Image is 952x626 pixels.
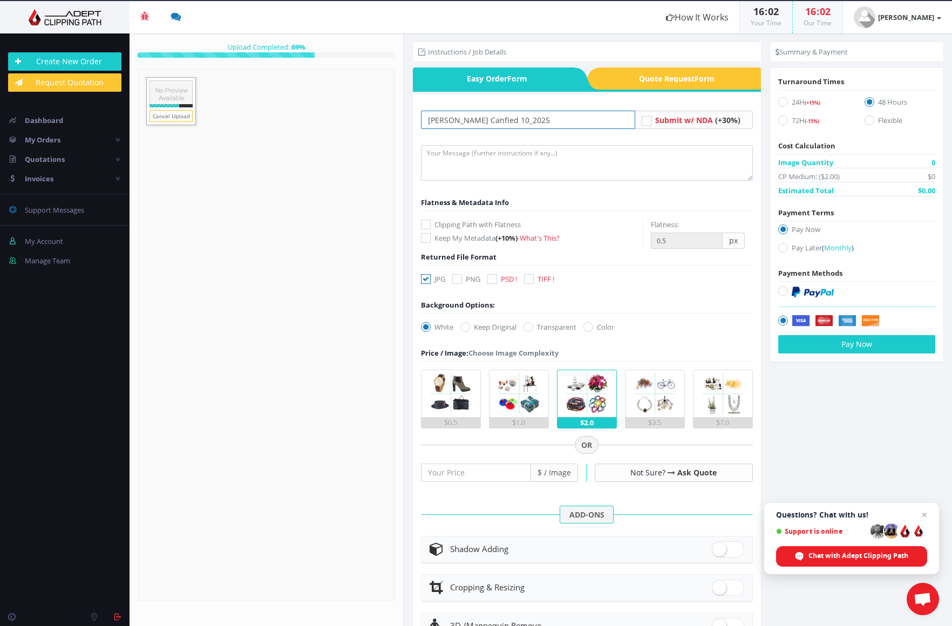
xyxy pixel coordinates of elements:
[778,97,849,111] label: 24H
[865,115,935,130] label: Flexible
[290,42,305,52] strong: %
[776,527,867,535] span: Support is online
[421,252,497,262] span: Returned File Format
[421,111,635,129] input: Your Order Title
[501,274,517,284] span: PSD !
[753,5,764,18] span: 16
[776,511,927,519] span: Questions? Chat with us!
[601,67,761,90] span: Quote Request
[723,233,745,249] span: px
[792,287,834,297] img: PayPal
[778,242,935,257] label: Pay Later
[820,5,831,18] span: 02
[778,268,842,278] span: Payment Methods
[805,5,816,18] span: 16
[25,115,63,125] span: Dashboard
[865,97,935,111] label: 48 Hours
[907,583,939,615] div: Open chat
[421,417,480,428] div: $0.5
[699,370,746,417] img: 5.png
[427,370,474,417] img: 1.png
[421,348,468,358] span: Price / Image:
[563,370,610,417] img: 3.png
[421,274,445,284] label: JPG
[560,506,614,524] span: ADD-ONS
[138,42,395,52] div: Upload Completed:
[918,185,935,196] span: $0.00
[421,233,642,243] label: Keep My Metadata -
[931,157,935,168] span: 0
[805,115,819,125] a: (-15%)
[418,46,506,57] li: Instructions / Job Details
[805,118,819,125] span: (-15%)
[816,5,820,18] span: :
[8,9,121,25] img: Adept Graphics
[715,115,740,125] span: (+30%)
[8,73,121,92] a: Request Quotation
[693,417,752,428] div: $7.0
[778,185,834,196] span: Estimated Total
[450,543,508,554] span: Shadow Adding
[768,5,779,18] span: 02
[421,219,642,230] label: Clipping Path with Flatness
[677,467,717,478] a: Ask Quote
[421,348,559,358] div: Choose Image Complexity
[805,97,820,107] a: (+15%)
[778,224,935,239] label: Pay Now
[538,274,554,284] span: TIFF !
[630,467,665,478] span: Not Sure?
[523,322,576,332] label: Transparent
[421,300,495,310] div: Background Options:
[631,370,678,417] img: 4.png
[928,171,935,182] span: $0
[291,42,299,52] span: 69
[421,198,509,207] span: Flatness & Metadata Info
[764,5,768,18] span: :
[778,77,844,86] span: Turnaround Times
[583,322,614,332] label: Color
[495,370,542,417] img: 2.png
[450,582,525,593] span: Cropping & Resizing
[531,464,578,482] span: $ / Image
[778,335,935,353] button: Pay Now
[520,233,560,243] a: What's This?
[843,1,952,33] a: [PERSON_NAME]
[25,256,70,266] span: Manage Team
[460,322,516,332] label: Keep Original
[452,274,480,284] label: PNG
[822,243,854,253] a: (Monthly)
[824,243,852,253] span: Monthly
[413,67,574,90] a: Easy OrderForm
[792,315,880,327] img: Securely by Stripe
[651,219,679,230] label: Flatness:
[655,115,740,125] a: Submit w/ NDA (+30%)
[778,141,835,151] span: Cost Calculation
[854,6,875,28] img: user_default.jpg
[421,464,531,482] input: Your Price
[495,233,518,243] span: (+10%)
[25,154,65,164] span: Quotations
[751,18,781,28] small: Your Time
[804,18,832,28] small: Our Time
[601,67,761,90] a: Quote RequestForm
[507,73,527,84] i: Form
[575,436,599,454] span: OR
[149,110,193,122] a: Cancel Upload
[655,1,739,33] a: How It Works
[695,73,715,84] i: Form
[778,171,840,182] span: CP Medium: ($2.00)
[25,205,84,215] span: Support Messages
[413,67,574,90] span: Easy Order
[25,236,63,246] span: My Account
[805,99,820,106] span: (+15%)
[778,208,834,217] span: Payment Terms
[8,52,121,71] a: Create New Order
[655,115,713,125] span: Submit w/ NDA
[878,12,934,22] strong: [PERSON_NAME]
[25,135,60,145] span: My Orders
[776,546,927,567] div: Chat with Adept Clipping Path
[776,46,848,57] li: Summary & Payment
[557,417,616,428] div: $2.0
[25,174,53,183] span: Invoices
[918,508,931,521] span: Close chat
